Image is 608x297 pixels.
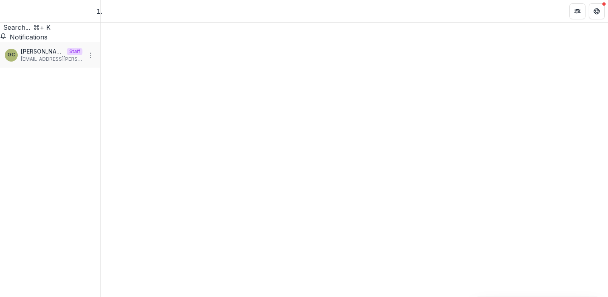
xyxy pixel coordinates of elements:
[104,6,132,16] nav: breadcrumb
[10,33,47,41] span: Notifications
[21,47,64,56] p: [PERSON_NAME]
[3,23,30,31] span: Search...
[21,56,82,63] p: [EMAIL_ADDRESS][PERSON_NAME][DOMAIN_NAME]
[67,48,82,55] p: Staff
[8,52,15,58] div: Grace Chang
[569,3,585,19] button: Partners
[589,3,605,19] button: Get Help
[86,50,95,60] button: More
[33,23,51,32] div: ⌘ + K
